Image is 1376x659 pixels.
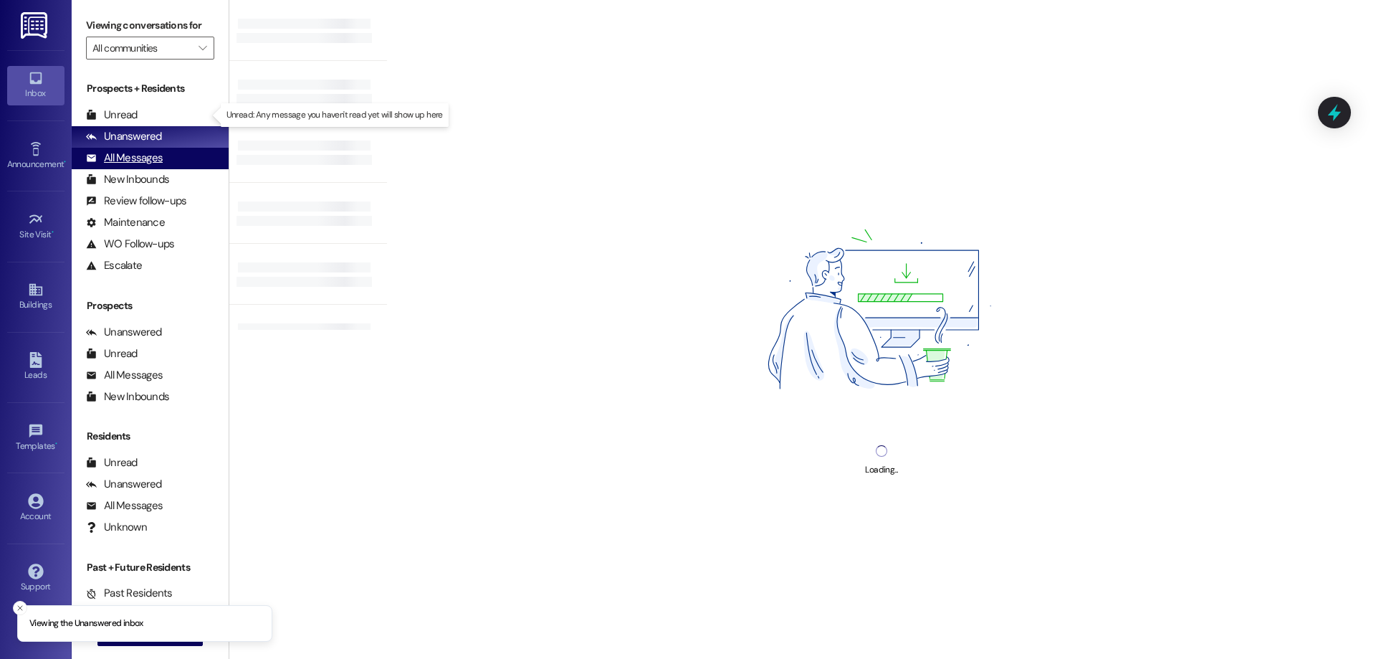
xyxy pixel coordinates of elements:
div: Past + Future Residents [72,560,229,575]
div: All Messages [86,368,163,383]
span: • [52,227,54,237]
div: Review follow-ups [86,194,186,209]
div: Prospects + Residents [72,81,229,96]
a: Support [7,559,64,598]
p: Unread: Any message you haven't read yet will show up here [226,109,443,121]
label: Viewing conversations for [86,14,214,37]
a: Inbox [7,66,64,105]
div: New Inbounds [86,172,169,187]
i:  [199,42,206,54]
div: Unanswered [86,325,162,340]
input: All communities [92,37,191,60]
a: Buildings [7,278,64,316]
div: Unread [86,455,138,470]
a: Account [7,489,64,528]
p: Viewing the Unanswered inbox [29,617,143,630]
div: All Messages [86,151,163,166]
div: Maintenance [86,215,165,230]
div: Escalate [86,258,142,273]
img: ResiDesk Logo [21,12,50,39]
div: Prospects [72,298,229,313]
div: WO Follow-ups [86,237,174,252]
div: Unanswered [86,129,162,144]
div: Unread [86,346,138,361]
a: Templates • [7,419,64,457]
button: Close toast [13,601,27,615]
div: New Inbounds [86,389,169,404]
a: Site Visit • [7,207,64,246]
a: Leads [7,348,64,387]
div: Unanswered [86,477,162,492]
span: • [55,439,57,449]
div: Past Residents [86,586,173,601]
div: Unread [86,108,138,123]
div: Unknown [86,520,147,535]
div: Loading... [865,463,897,478]
span: • [64,157,66,167]
div: All Messages [86,498,163,513]
div: Residents [72,429,229,444]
